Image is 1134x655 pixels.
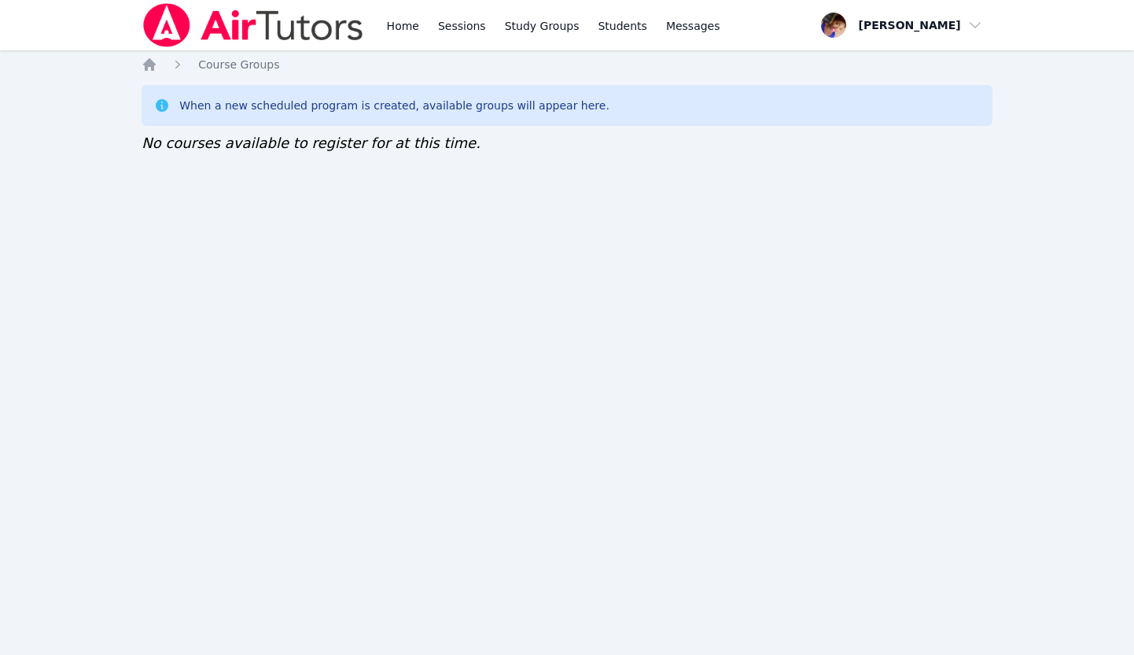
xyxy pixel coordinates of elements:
img: Air Tutors [142,3,364,47]
span: Messages [666,18,720,34]
nav: Breadcrumb [142,57,992,72]
div: When a new scheduled program is created, available groups will appear here. [179,98,609,113]
span: Course Groups [198,58,279,71]
span: No courses available to register for at this time. [142,135,480,151]
a: Course Groups [198,57,279,72]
